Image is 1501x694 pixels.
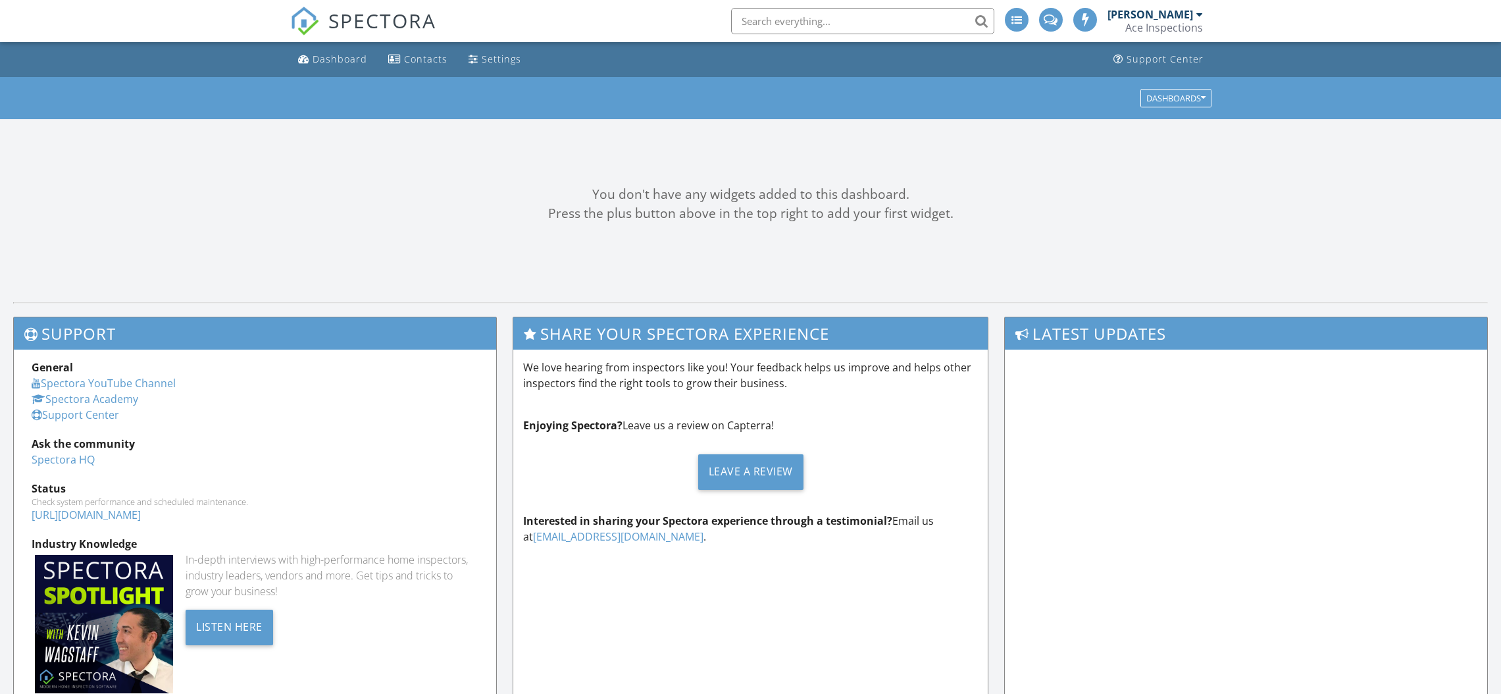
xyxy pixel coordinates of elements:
[731,8,994,34] input: Search everything...
[32,481,478,496] div: Status
[1107,8,1193,21] div: [PERSON_NAME]
[32,436,478,452] div: Ask the community
[32,452,95,467] a: Spectora HQ
[1140,89,1211,107] button: Dashboards
[290,7,319,36] img: The Best Home Inspection Software - Spectora
[35,555,173,693] img: Spectoraspolightmain
[32,508,141,522] a: [URL][DOMAIN_NAME]
[513,317,988,350] h3: Share Your Spectora Experience
[383,47,453,72] a: Contacts
[32,408,119,422] a: Support Center
[533,529,703,544] a: [EMAIL_ADDRESS][DOMAIN_NAME]
[523,513,978,545] p: Email us at .
[698,454,803,490] div: Leave a Review
[523,360,978,391] p: We love hearing from inspectors like you! Your feedback helps us improve and helps other inspecto...
[13,204,1488,223] div: Press the plus button above in the top right to add your first widget.
[14,317,496,350] h3: Support
[13,185,1488,204] div: You don't have any widgets added to this dashboard.
[293,47,372,72] a: Dashboard
[404,53,447,65] div: Contacts
[1108,47,1209,72] a: Support Center
[523,514,892,528] strong: Interested in sharing your Spectora experience through a testimonial?
[32,392,138,406] a: Spectora Academy
[32,496,478,507] div: Check system performance and scheduled maintenance.
[186,552,478,599] div: In-depth interviews with high-performance home inspectors, industry leaders, vendors and more. Ge...
[1146,93,1206,103] div: Dashboards
[186,619,273,633] a: Listen Here
[482,53,521,65] div: Settings
[463,47,526,72] a: Settings
[32,536,478,552] div: Industry Knowledge
[523,444,978,500] a: Leave a Review
[523,418,623,433] strong: Enjoying Spectora?
[313,53,367,65] div: Dashboard
[1127,53,1204,65] div: Support Center
[186,610,273,645] div: Listen Here
[290,18,436,45] a: SPECTORA
[32,376,176,390] a: Spectora YouTube Channel
[1125,21,1203,34] div: Ace Inspections
[32,360,73,375] strong: General
[1005,317,1487,350] h3: Latest Updates
[523,417,978,433] p: Leave us a review on Capterra!
[328,7,436,34] span: SPECTORA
